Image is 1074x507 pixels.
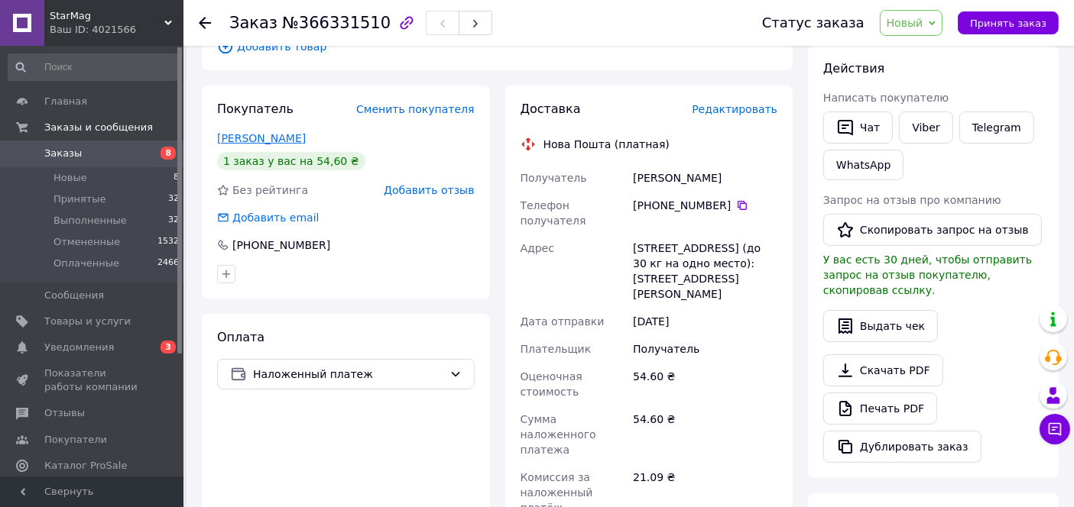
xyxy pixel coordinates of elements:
[44,289,104,302] span: Сообщения
[217,38,777,55] span: Добавить товар
[630,234,780,308] div: [STREET_ADDRESS] (до 30 кг на одно место): [STREET_ADDRESS][PERSON_NAME]
[540,137,673,152] div: Нова Пошта (платная)
[823,194,1001,206] span: Запрос на отзыв про компанию
[50,9,164,23] span: StarMag
[44,121,153,134] span: Заказы и сообщения
[217,152,365,170] div: 1 заказ у вас на 54,60 ₴
[762,15,865,31] div: Статус заказа
[887,17,923,29] span: Новый
[232,184,308,196] span: Без рейтинга
[231,210,321,225] div: Добавить email
[157,235,179,249] span: 1532
[44,459,127,473] span: Каталог ProSale
[823,92,949,104] span: Написать покупателю
[54,235,120,249] span: Отмененные
[157,257,179,270] span: 2466
[44,406,85,420] span: Отзывы
[216,210,321,225] div: Добавить email
[44,315,131,328] span: Товары и услуги
[521,172,587,184] span: Получатель
[823,61,884,76] span: Действия
[54,192,106,206] span: Принятые
[823,150,904,180] a: WhatsApp
[521,199,586,227] span: Телефон получателя
[217,102,294,116] span: Покупатель
[161,147,176,160] span: 8
[384,184,474,196] span: Добавить отзыв
[899,111,952,144] a: Viber
[823,392,937,425] a: Печать PDF
[253,366,443,383] span: Наложенный платеж
[356,103,474,115] span: Сменить покупателя
[8,53,180,81] input: Поиск
[231,237,332,253] div: [PHONE_NUMBER]
[633,198,777,213] div: [PHONE_NUMBER]
[174,171,179,185] span: 8
[630,363,780,405] div: 54.60 ₴
[630,335,780,363] div: Получатель
[823,214,1042,246] button: Скопировать запрос на отзыв
[44,147,82,160] span: Заказы
[823,253,1032,296] span: У вас есть 30 дней, чтобы отправить запрос на отзыв покупателю, скопировав ссылку.
[44,433,107,447] span: Покупатели
[217,330,264,344] span: Оплата
[161,341,176,354] span: 3
[1040,414,1070,444] button: Чат с покупателем
[823,111,893,144] button: Чат
[959,111,1034,144] a: Telegram
[521,343,592,355] span: Плательщик
[521,315,605,328] span: Дата отправки
[521,413,596,456] span: Сумма наложенного платежа
[44,367,141,394] span: Показатели работы компании
[168,192,179,206] span: 32
[521,242,554,254] span: Адрес
[823,431,982,463] button: Дублировать заказ
[229,14,277,32] span: Заказ
[44,341,114,354] span: Уведомления
[630,308,780,335] div: [DATE]
[199,15,211,31] div: Вернуться назад
[692,103,777,115] span: Редактировать
[630,405,780,463] div: 54.60 ₴
[44,95,87,108] span: Главная
[521,102,581,116] span: Доставка
[54,257,119,270] span: Оплаченные
[958,11,1059,34] button: Принять заказ
[823,354,943,386] a: Скачать PDF
[50,23,183,37] div: Ваш ID: 4021566
[54,171,87,185] span: Новые
[217,132,306,144] a: [PERSON_NAME]
[970,18,1046,29] span: Принять заказ
[54,214,127,228] span: Выполненные
[521,370,582,398] span: Оценочная стоимость
[282,14,391,32] span: №366331510
[823,310,938,342] button: Выдать чек
[630,164,780,192] div: [PERSON_NAME]
[168,214,179,228] span: 32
